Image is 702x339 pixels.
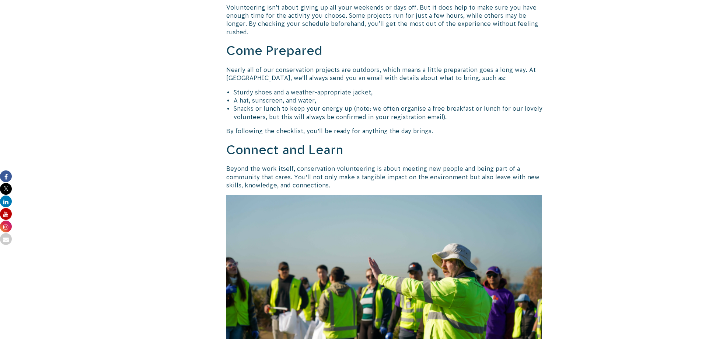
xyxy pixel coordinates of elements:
h2: Connect and Learn [226,141,542,159]
p: Beyond the work itself, conservation volunteering is about meeting new people and being part of a... [226,165,542,189]
p: Volunteering isn’t about giving up all your weekends or days off. But it does help to make sure y... [226,3,542,37]
p: By following the checklist, you’ll be ready for anything the day brings. [226,127,542,135]
p: Nearly all of our conservation projects are outdoors, which means a little preparation goes a lon... [226,66,542,82]
li: Sturdy shoes and a weather-appropriate jacket, [234,88,542,96]
h2: Come Prepared [226,42,542,60]
li: Snacks or lunch to keep your energy up (note: we often organise a free breakfast or lunch for our... [234,104,542,121]
li: A hat, sunscreen, and water, [234,96,542,104]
